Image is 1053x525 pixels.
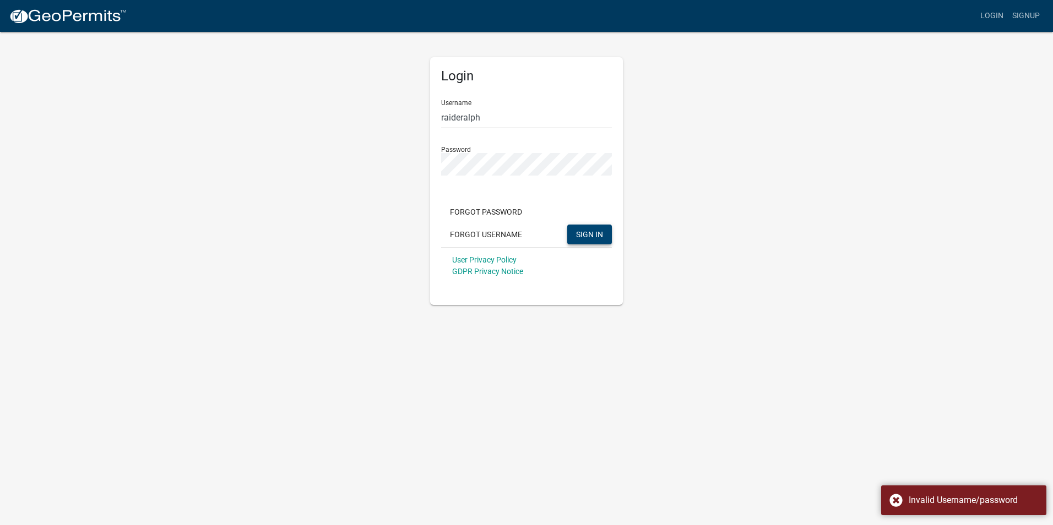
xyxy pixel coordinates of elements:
[1008,6,1044,26] a: Signup
[567,225,612,244] button: SIGN IN
[441,225,531,244] button: Forgot Username
[452,255,517,264] a: User Privacy Policy
[976,6,1008,26] a: Login
[441,202,531,222] button: Forgot Password
[909,494,1038,507] div: Invalid Username/password
[576,229,603,238] span: SIGN IN
[452,267,523,276] a: GDPR Privacy Notice
[441,68,612,84] h5: Login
